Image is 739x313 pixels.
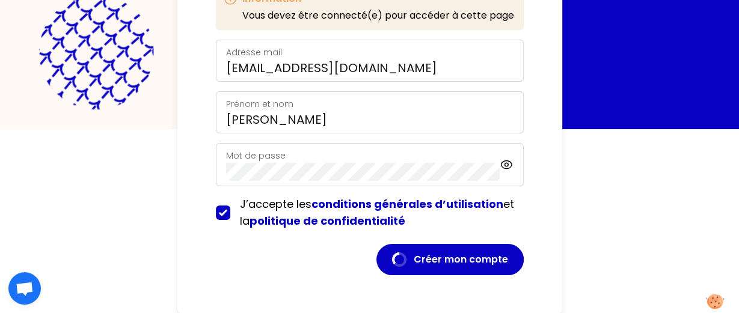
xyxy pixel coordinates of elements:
[226,98,293,110] label: Prénom et nom
[240,196,514,228] span: J’accepte les et la
[8,272,41,305] div: Ouvrir le chat
[226,150,286,162] label: Mot de passe
[226,46,282,58] label: Adresse mail
[242,8,514,23] p: Vous devez être connecté(e) pour accéder à cette page
[376,244,524,275] button: Créer mon compte
[311,196,503,211] a: conditions générales d’utilisation
[250,213,405,228] a: politique de confidentialité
